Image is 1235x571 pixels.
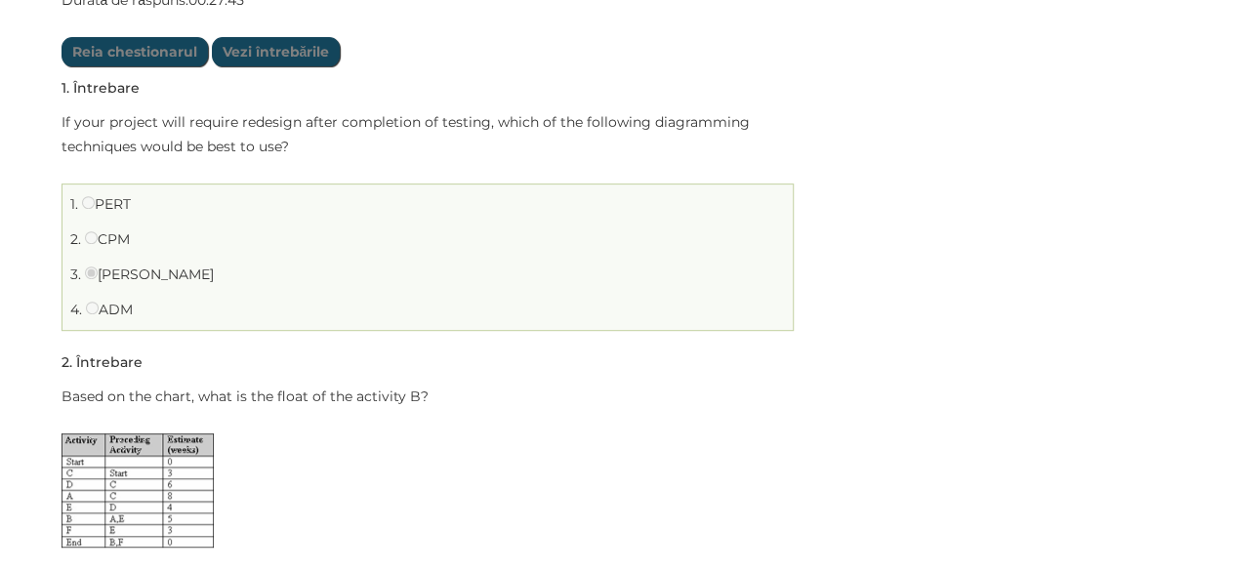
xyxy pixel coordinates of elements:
[70,230,81,248] span: 2.
[62,353,69,371] span: 2
[86,302,99,314] input: ADM
[85,231,98,244] input: CPM
[62,355,143,370] h5: . Întrebare
[82,196,95,209] input: PERT
[86,301,133,318] label: ADM
[62,37,208,66] input: Reia chestionarul
[70,195,78,213] span: 1.
[62,81,140,96] h5: . Întrebare
[70,265,81,283] span: 3.
[212,37,341,66] input: Vezi întrebările
[62,110,794,159] p: If your project will require redesign after completion of testing, which of the following diagram...
[82,195,131,213] label: PERT
[62,385,794,409] p: Based on the chart, what is the float of the activity B?
[62,79,66,97] span: 1
[70,301,82,318] span: 4.
[85,230,130,248] label: CPM
[85,265,214,283] label: [PERSON_NAME]
[85,266,98,279] input: [PERSON_NAME]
